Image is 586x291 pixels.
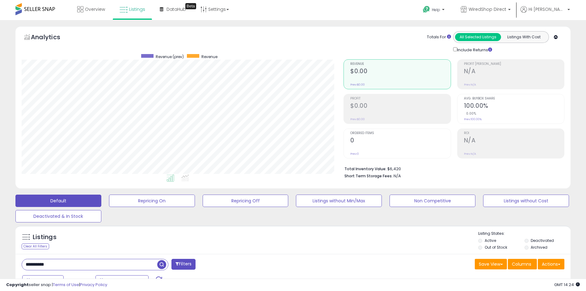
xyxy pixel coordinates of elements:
[95,275,149,286] button: Sep-23 - Sep-29
[432,7,440,12] span: Help
[344,173,393,179] b: Short Term Storage Fees:
[109,195,195,207] button: Repricing On
[464,132,564,135] span: ROI
[521,6,570,20] a: Hi [PERSON_NAME]
[6,282,107,288] div: seller snap | |
[469,6,506,12] span: WiredShop Direct
[390,195,475,207] button: Non Competitive
[350,117,365,121] small: Prev: $0.00
[185,3,196,9] div: Tooltip anchor
[15,210,101,222] button: Deactivated & In Stock
[485,245,507,250] label: Out of Stock
[129,6,145,12] span: Listings
[201,54,217,59] span: Revenue
[171,259,196,270] button: Filters
[508,259,537,269] button: Columns
[501,33,547,41] button: Listings With Cost
[464,117,482,121] small: Prev: 100.00%
[449,46,500,53] div: Include Returns
[350,62,450,66] span: Revenue
[85,6,105,12] span: Overview
[22,243,49,249] div: Clear All Filters
[350,152,359,156] small: Prev: 0
[478,231,571,237] p: Listing States:
[464,137,564,145] h2: N/A
[394,173,401,179] span: N/A
[423,6,430,13] i: Get Help
[32,277,56,284] span: Last 7 Days
[344,165,560,172] li: $6,420
[418,1,451,20] a: Help
[531,245,547,250] label: Archived
[6,282,29,288] strong: Copyright
[15,195,101,207] button: Default
[464,102,564,111] h2: 100.00%
[538,259,564,269] button: Actions
[22,275,64,286] button: Last 7 Days
[464,68,564,76] h2: N/A
[464,111,476,116] small: 0.00%
[475,259,507,269] button: Save View
[296,195,382,207] button: Listings without Min/Max
[464,62,564,66] span: Profit [PERSON_NAME]
[156,54,184,59] span: Revenue (prev)
[80,282,107,288] a: Privacy Policy
[483,195,569,207] button: Listings without Cost
[350,83,365,86] small: Prev: $0.00
[485,238,496,243] label: Active
[344,166,386,171] b: Total Inventory Value:
[531,238,554,243] label: Deactivated
[350,68,450,76] h2: $0.00
[65,278,93,284] span: Compared to:
[350,132,450,135] span: Ordered Items
[464,83,476,86] small: Prev: N/A
[350,137,450,145] h2: 0
[33,233,57,242] h5: Listings
[455,33,501,41] button: All Selected Listings
[350,102,450,111] h2: $0.00
[105,277,141,284] span: Sep-23 - Sep-29
[512,261,531,267] span: Columns
[53,282,79,288] a: Terms of Use
[529,6,566,12] span: Hi [PERSON_NAME]
[167,6,186,12] span: DataHub
[464,152,476,156] small: Prev: N/A
[464,97,564,100] span: Avg. Buybox Share
[203,195,289,207] button: Repricing Off
[554,282,580,288] span: 2025-10-7 14:24 GMT
[350,97,450,100] span: Profit
[31,33,72,43] h5: Analytics
[427,34,451,40] div: Totals For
